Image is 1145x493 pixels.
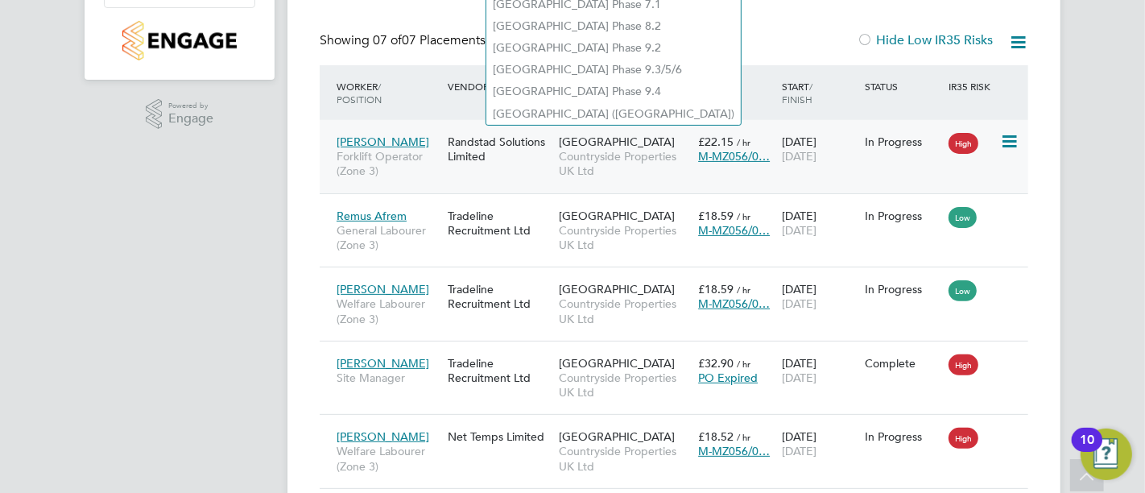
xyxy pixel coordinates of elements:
[559,149,690,178] span: Countryside Properties UK Ltd
[698,444,770,458] span: M-MZ056/0…
[337,80,382,106] span: / Position
[444,126,555,172] div: Randstad Solutions Limited
[337,444,440,473] span: Welfare Labourer (Zone 3)
[337,356,429,371] span: [PERSON_NAME]
[778,274,862,319] div: [DATE]
[866,429,941,444] div: In Progress
[444,421,555,452] div: Net Temps Limited
[737,136,750,148] span: / hr
[866,356,941,371] div: Complete
[698,429,734,444] span: £18.52
[559,429,675,444] span: [GEOGRAPHIC_DATA]
[146,99,214,130] a: Powered byEngage
[949,133,978,154] span: High
[337,209,407,223] span: Remus Afrem
[698,296,770,311] span: M-MZ056/0…
[444,348,555,393] div: Tradeline Recruitment Ltd
[782,149,816,164] span: [DATE]
[737,431,750,443] span: / hr
[949,207,977,228] span: Low
[782,444,816,458] span: [DATE]
[337,296,440,325] span: Welfare Labourer (Zone 3)
[373,32,486,48] span: 07 Placements
[337,282,429,296] span: [PERSON_NAME]
[444,72,555,101] div: Vendor
[698,356,734,371] span: £32.90
[698,282,734,296] span: £18.59
[333,200,1028,213] a: Remus AfremGeneral Labourer (Zone 3)Tradeline Recruitment Ltd[GEOGRAPHIC_DATA]Countryside Propert...
[559,356,675,371] span: [GEOGRAPHIC_DATA]
[737,284,750,296] span: / hr
[698,371,758,385] span: PO Expired
[559,371,690,400] span: Countryside Properties UK Ltd
[333,347,1028,361] a: [PERSON_NAME]Site ManagerTradeline Recruitment Ltd[GEOGRAPHIC_DATA]Countryside Properties UK Ltd£...
[857,32,993,48] label: Hide Low IR35 Risks
[486,37,741,59] li: [GEOGRAPHIC_DATA] Phase 9.2
[337,149,440,178] span: Forklift Operator (Zone 3)
[104,21,255,60] a: Go to home page
[559,282,675,296] span: [GEOGRAPHIC_DATA]
[945,72,1000,101] div: IR35 Risk
[782,223,816,238] span: [DATE]
[333,273,1028,287] a: [PERSON_NAME]Welfare Labourer (Zone 3)Tradeline Recruitment Ltd[GEOGRAPHIC_DATA]Countryside Prope...
[337,135,429,149] span: [PERSON_NAME]
[866,135,941,149] div: In Progress
[333,72,444,114] div: Worker
[559,296,690,325] span: Countryside Properties UK Ltd
[698,209,734,223] span: £18.59
[698,135,734,149] span: £22.15
[559,135,675,149] span: [GEOGRAPHIC_DATA]
[337,371,440,385] span: Site Manager
[949,428,978,449] span: High
[168,99,213,113] span: Powered by
[444,274,555,319] div: Tradeline Recruitment Ltd
[782,296,816,311] span: [DATE]
[737,358,750,370] span: / hr
[949,280,977,301] span: Low
[1080,440,1094,461] div: 10
[737,210,750,222] span: / hr
[778,72,862,114] div: Start
[122,21,236,60] img: countryside-properties-logo-retina.png
[333,126,1028,139] a: [PERSON_NAME]Forklift Operator (Zone 3)Randstad Solutions Limited[GEOGRAPHIC_DATA]Countryside Pro...
[337,223,440,252] span: General Labourer (Zone 3)
[778,421,862,466] div: [DATE]
[486,59,741,81] li: [GEOGRAPHIC_DATA] Phase 9.3/5/6
[866,209,941,223] div: In Progress
[559,444,690,473] span: Countryside Properties UK Ltd
[1081,429,1132,480] button: Open Resource Center, 10 new notifications
[486,81,741,102] li: [GEOGRAPHIC_DATA] Phase 9.4
[559,223,690,252] span: Countryside Properties UK Ltd
[862,72,945,101] div: Status
[486,15,741,37] li: [GEOGRAPHIC_DATA] Phase 8.2
[373,32,402,48] span: 07 of
[337,429,429,444] span: [PERSON_NAME]
[698,223,770,238] span: M-MZ056/0…
[782,80,812,106] span: / Finish
[444,201,555,246] div: Tradeline Recruitment Ltd
[778,348,862,393] div: [DATE]
[949,354,978,375] span: High
[778,201,862,246] div: [DATE]
[320,32,489,49] div: Showing
[168,112,213,126] span: Engage
[698,149,770,164] span: M-MZ056/0…
[866,282,941,296] div: In Progress
[778,126,862,172] div: [DATE]
[782,371,816,385] span: [DATE]
[333,420,1028,434] a: [PERSON_NAME]Welfare Labourer (Zone 3)Net Temps Limited[GEOGRAPHIC_DATA]Countryside Properties UK...
[559,209,675,223] span: [GEOGRAPHIC_DATA]
[486,103,741,125] li: [GEOGRAPHIC_DATA] ([GEOGRAPHIC_DATA])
